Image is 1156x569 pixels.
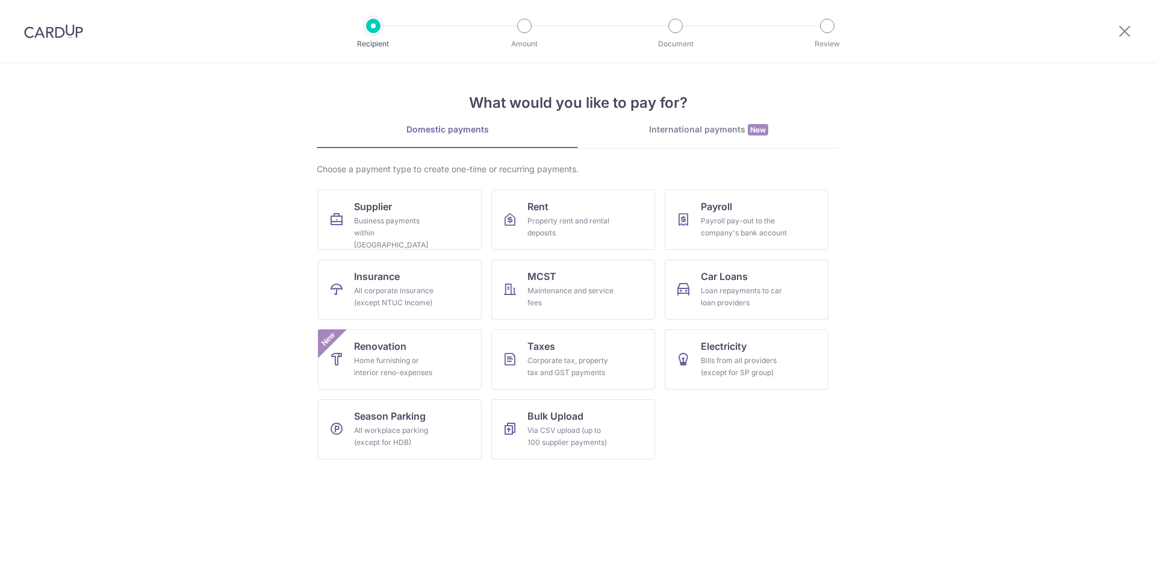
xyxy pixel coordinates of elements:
a: ElectricityBills from all providers (except for SP group) [665,329,828,390]
a: RentProperty rent and rental deposits [491,190,655,250]
a: RenovationHome furnishing or interior reno-expensesNew [318,329,482,390]
p: Recipient [329,38,418,50]
a: Season ParkingAll workplace parking (except for HDB) [318,399,482,459]
div: Bills from all providers (except for SP group) [701,355,788,379]
span: Electricity [701,339,747,353]
span: Renovation [354,339,406,353]
span: Bulk Upload [527,409,583,423]
span: Car Loans [701,269,748,284]
div: All workplace parking (except for HDB) [354,424,441,449]
div: Domestic payments [317,123,578,135]
a: InsuranceAll corporate insurance (except NTUC Income) [318,260,482,320]
iframe: Opens a widget where you can find more information [1079,533,1144,563]
div: Home furnishing or interior reno-expenses [354,355,441,379]
span: New [748,124,768,135]
div: Corporate tax, property tax and GST payments [527,355,614,379]
span: Season Parking [354,409,426,423]
span: Insurance [354,269,400,284]
span: Supplier [354,199,392,214]
img: CardUp [24,24,83,39]
span: Taxes [527,339,555,353]
span: Rent [527,199,548,214]
div: Payroll pay-out to the company's bank account [701,215,788,239]
div: Via CSV upload (up to 100 supplier payments) [527,424,614,449]
div: Business payments within [GEOGRAPHIC_DATA] [354,215,441,251]
span: Payroll [701,199,732,214]
a: Car LoansLoan repayments to car loan providers [665,260,828,320]
div: International payments [578,123,839,136]
p: Document [631,38,720,50]
a: SupplierBusiness payments within [GEOGRAPHIC_DATA] [318,190,482,250]
div: Property rent and rental deposits [527,215,614,239]
span: MCST [527,269,556,284]
span: New [319,329,338,349]
a: MCSTMaintenance and service fees [491,260,655,320]
div: Choose a payment type to create one-time or recurring payments. [317,163,839,175]
div: All corporate insurance (except NTUC Income) [354,285,441,309]
div: Maintenance and service fees [527,285,614,309]
p: Review [783,38,872,50]
div: Loan repayments to car loan providers [701,285,788,309]
a: Bulk UploadVia CSV upload (up to 100 supplier payments) [491,399,655,459]
a: PayrollPayroll pay-out to the company's bank account [665,190,828,250]
h4: What would you like to pay for? [317,92,839,114]
a: TaxesCorporate tax, property tax and GST payments [491,329,655,390]
p: Amount [480,38,569,50]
